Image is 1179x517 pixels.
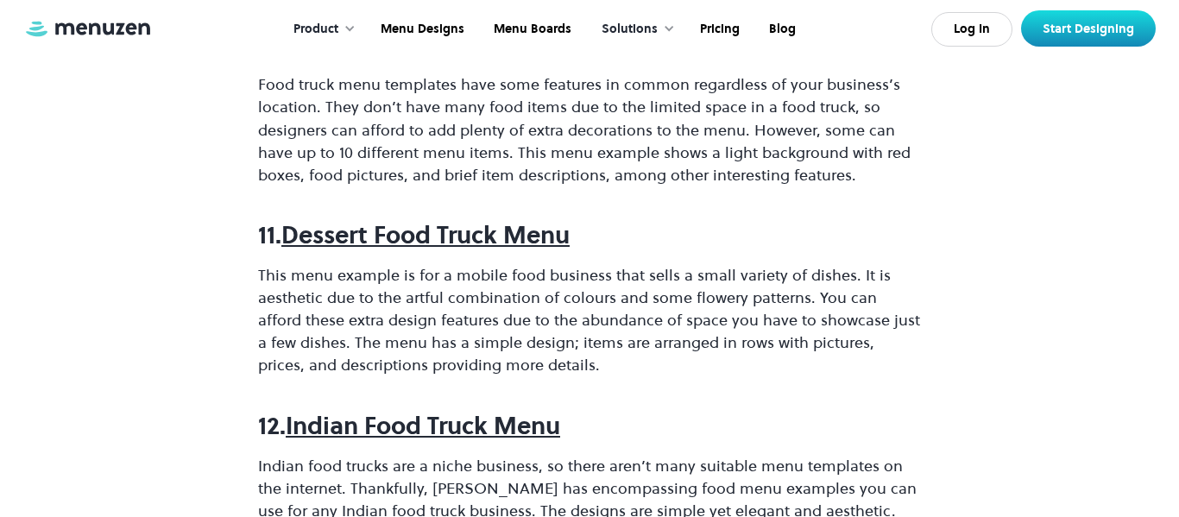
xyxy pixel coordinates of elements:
[258,264,921,376] p: This menu example is for a mobile food business that sells a small variety of dishes. It is aesth...
[1021,10,1156,47] a: Start Designing
[258,218,281,251] strong: 11.
[293,20,338,39] div: Product
[753,3,809,56] a: Blog
[286,409,560,442] a: Indian Food Truck Menu
[602,20,658,39] div: Solutions
[281,218,570,251] a: Dessert Food Truck Menu
[364,3,477,56] a: Menu Designs
[258,409,286,442] strong: 12.
[258,73,921,186] p: Food truck menu templates have some features in common regardless of your business’s location. Th...
[584,3,684,56] div: Solutions
[684,3,753,56] a: Pricing
[477,3,584,56] a: Menu Boards
[931,12,1012,47] a: Log In
[276,3,364,56] div: Product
